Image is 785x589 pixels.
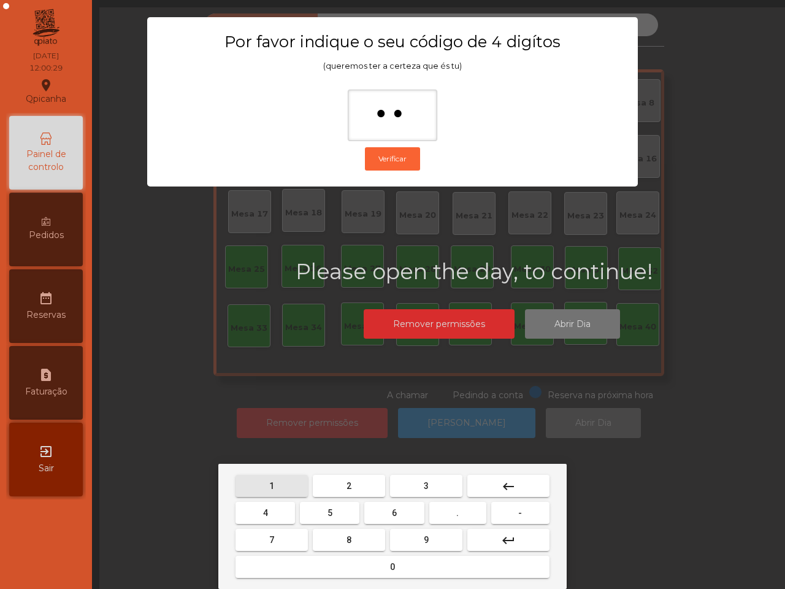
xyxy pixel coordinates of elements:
mat-icon: keyboard_return [501,533,516,548]
span: 8 [347,535,351,545]
span: 5 [327,508,332,518]
span: 7 [269,535,274,545]
h3: Por favor indique o seu código de 4 digítos [171,32,614,52]
span: 4 [263,508,268,518]
button: Verificar [365,147,420,171]
span: 0 [390,562,395,572]
span: 6 [392,508,397,518]
span: . [456,508,459,518]
span: 3 [424,481,429,491]
span: 9 [424,535,429,545]
span: - [518,508,522,518]
mat-icon: keyboard_backspace [501,479,516,494]
span: 1 [269,481,274,491]
span: 2 [347,481,351,491]
span: (queremos ter a certeza que és tu) [323,61,462,71]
